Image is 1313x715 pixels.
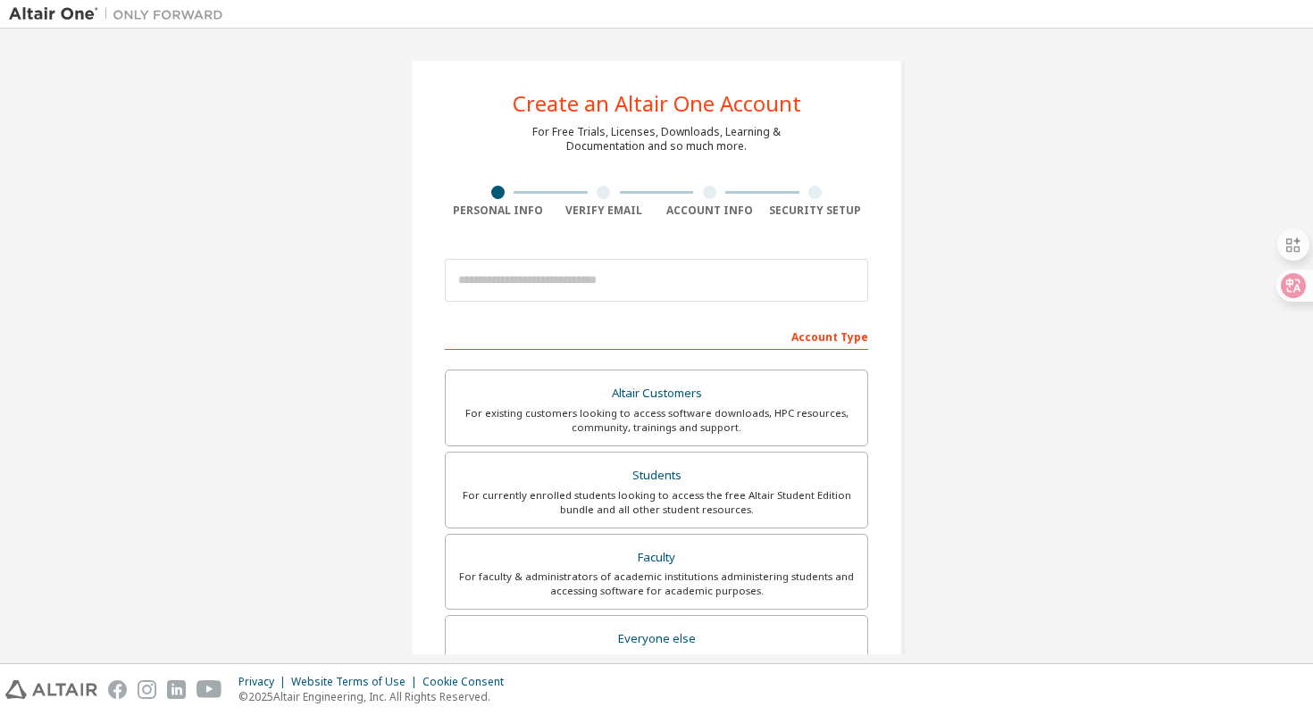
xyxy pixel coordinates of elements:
[656,204,763,218] div: Account Info
[445,204,551,218] div: Personal Info
[456,463,857,488] div: Students
[197,680,222,699] img: youtube.svg
[456,570,857,598] div: For faculty & administrators of academic institutions administering students and accessing softwa...
[9,5,232,23] img: Altair One
[532,125,781,154] div: For Free Trials, Licenses, Downloads, Learning & Documentation and so much more.
[456,488,857,517] div: For currently enrolled students looking to access the free Altair Student Edition bundle and all ...
[551,204,657,218] div: Verify Email
[445,321,868,350] div: Account Type
[238,689,514,704] p: © 2025 Altair Engineering, Inc. All Rights Reserved.
[238,675,291,689] div: Privacy
[456,545,857,570] div: Faculty
[167,680,186,699] img: linkedin.svg
[513,93,801,114] div: Create an Altair One Account
[138,680,156,699] img: instagram.svg
[5,680,97,699] img: altair_logo.svg
[456,627,857,652] div: Everyone else
[763,204,869,218] div: Security Setup
[456,406,857,435] div: For existing customers looking to access software downloads, HPC resources, community, trainings ...
[108,680,127,699] img: facebook.svg
[456,652,857,680] div: For individuals, businesses and everyone else looking to try Altair software and explore our prod...
[291,675,422,689] div: Website Terms of Use
[456,381,857,406] div: Altair Customers
[422,675,514,689] div: Cookie Consent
